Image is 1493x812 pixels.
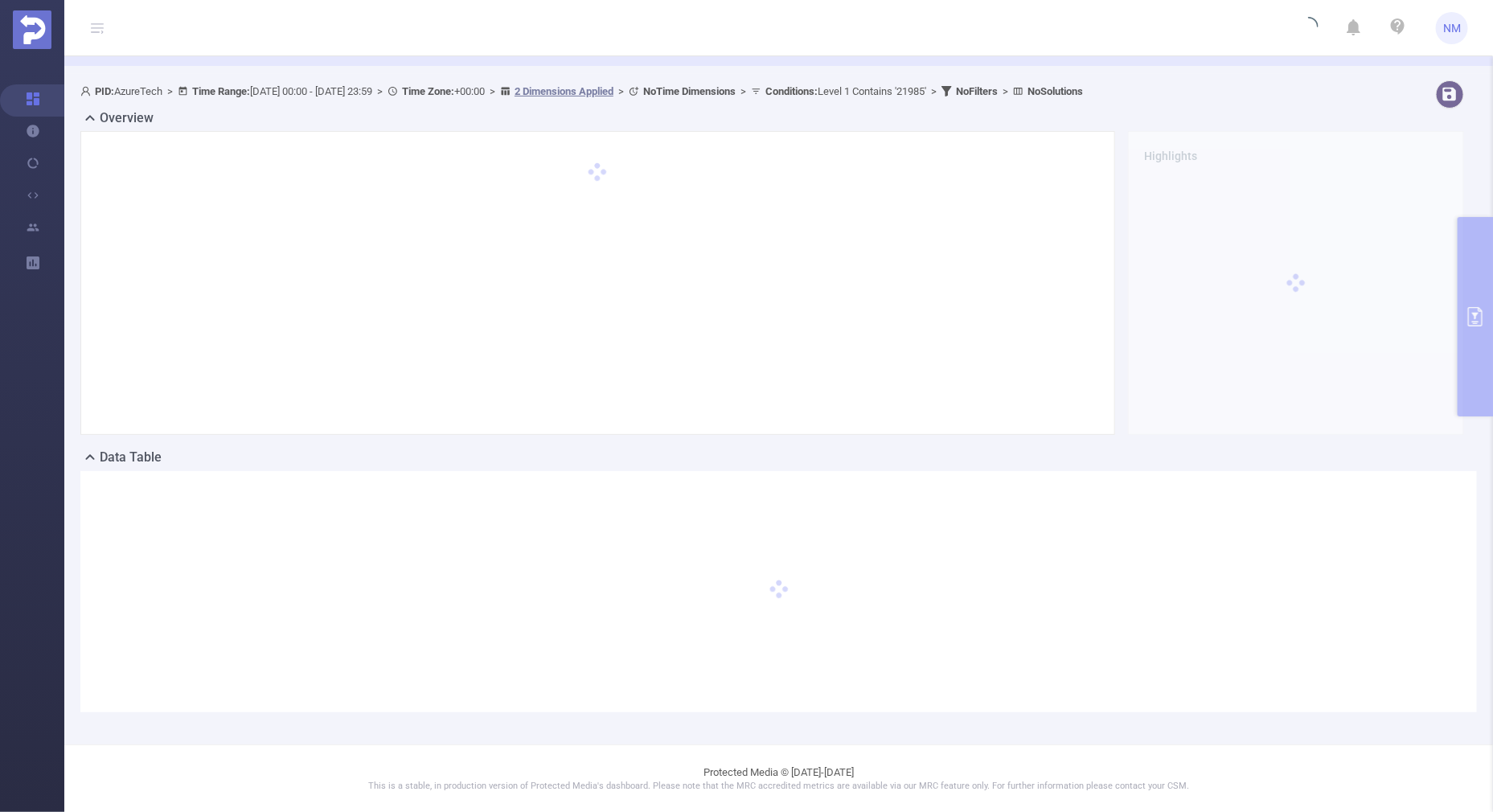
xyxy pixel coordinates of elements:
b: No Filters [956,85,998,97]
h2: Overview [100,109,154,128]
span: > [736,85,751,97]
img: Protected Media [13,10,51,49]
i: icon: user [80,86,95,96]
span: > [926,85,941,97]
span: AzureTech [DATE] 00:00 - [DATE] 23:59 +00:00 [80,85,1083,97]
span: Level 1 Contains '21985' [765,85,926,97]
span: > [485,85,500,97]
u: 2 Dimensions Applied [515,85,613,97]
b: Time Range: [192,85,250,97]
b: PID: [95,85,114,97]
span: > [998,85,1013,97]
b: No Time Dimensions [643,85,736,97]
span: > [613,85,629,97]
span: > [162,85,178,97]
h2: Data Table [100,448,162,467]
span: > [372,85,388,97]
i: icon: loading [1299,17,1319,39]
b: No Solutions [1027,85,1083,97]
p: This is a stable, in production version of Protected Media's dashboard. Please note that the MRC ... [105,780,1453,794]
span: NM [1443,12,1461,44]
b: Time Zone: [402,85,454,97]
b: Conditions : [765,85,818,97]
